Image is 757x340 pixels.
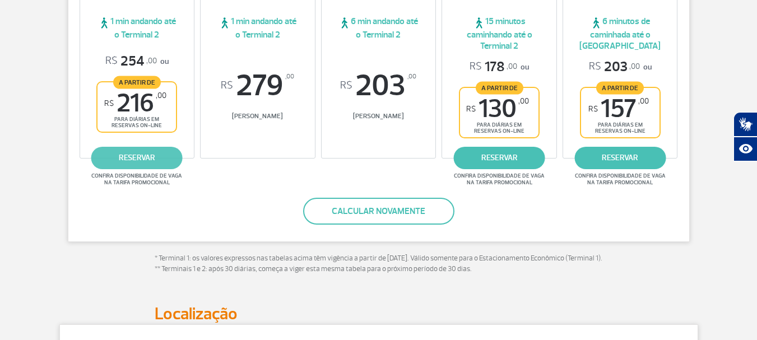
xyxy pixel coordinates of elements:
p: ou [589,58,652,76]
button: Abrir tradutor de língua de sinais. [733,112,757,137]
span: 6 minutos de caminhada até o [GEOGRAPHIC_DATA] [566,16,675,52]
span: 203 [324,71,433,101]
span: A partir de [596,81,644,94]
sup: ,00 [518,96,529,106]
sup: R$ [340,80,352,92]
span: 279 [203,71,312,101]
span: 178 [470,58,517,76]
span: para diárias em reservas on-line [591,122,650,134]
span: 157 [588,96,649,122]
sup: R$ [104,99,114,108]
span: A partir de [113,76,161,89]
span: 1 min andando até o Terminal 2 [203,16,312,40]
p: * Terminal 1: os valores expressos nas tabelas acima têm vigência a partir de [DATE]. Válido some... [155,253,603,275]
button: Calcular novamente [303,198,454,225]
span: 1 min andando até o Terminal 2 [83,16,192,40]
span: 216 [104,91,166,116]
span: Confira disponibilidade de vaga na tarifa promocional [573,173,667,186]
button: Abrir recursos assistivos. [733,137,757,161]
a: reservar [91,147,183,169]
span: Confira disponibilidade de vaga na tarifa promocional [452,173,546,186]
span: para diárias em reservas on-line [470,122,529,134]
sup: ,00 [638,96,649,106]
sup: R$ [466,104,476,114]
a: reservar [454,147,545,169]
h2: Localização [155,304,603,324]
p: ou [470,58,529,76]
sup: ,00 [407,71,416,83]
span: Confira disponibilidade de vaga na tarifa promocional [90,173,184,186]
sup: ,00 [156,91,166,100]
span: 130 [466,96,529,122]
span: para diárias em reservas on-line [107,116,166,129]
a: reservar [574,147,666,169]
sup: R$ [221,80,233,92]
span: 6 min andando até o Terminal 2 [324,16,433,40]
sup: R$ [588,104,598,114]
sup: ,00 [285,71,294,83]
span: 15 minutos caminhando até o Terminal 2 [445,16,554,52]
span: 254 [105,53,157,70]
span: A partir de [476,81,523,94]
span: [PERSON_NAME] [324,112,433,120]
div: Plugin de acessibilidade da Hand Talk. [733,112,757,161]
p: ou [105,53,169,70]
span: [PERSON_NAME] [203,112,312,120]
span: 203 [589,58,640,76]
